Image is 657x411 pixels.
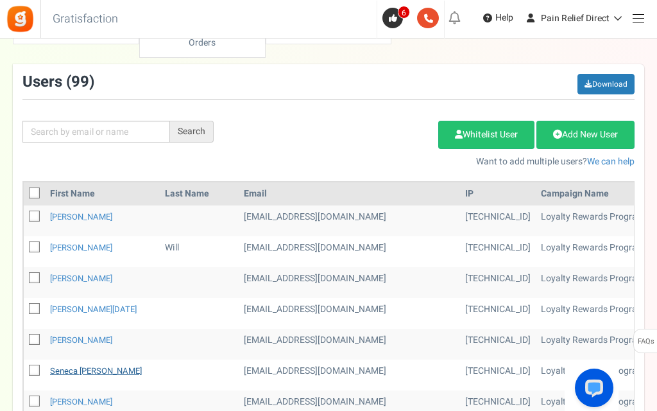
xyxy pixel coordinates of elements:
span: Help [492,12,513,24]
a: Help [478,8,518,28]
td: Loyalty Rewards Program [536,329,650,360]
td: Loyalty Rewards Program [536,205,650,236]
a: [PERSON_NAME] [50,211,112,223]
div: Search [170,121,214,143]
td: [EMAIL_ADDRESS][DOMAIN_NAME] [239,267,460,298]
td: [TECHNICAL_ID] [460,205,536,236]
td: Will [160,236,239,267]
td: [TECHNICAL_ID] [460,236,536,267]
a: [PERSON_NAME] [50,396,112,408]
a: Menu [626,5,651,30]
td: Loyalty Rewards Program [536,360,650,390]
input: Search by email or name [22,121,170,143]
td: [TECHNICAL_ID] [460,360,536,390]
a: [PERSON_NAME][DATE] [50,303,137,315]
h3: Gratisfaction [38,6,132,32]
a: Add New User [536,121,635,149]
a: [PERSON_NAME] [50,334,112,346]
span: 6 [398,6,410,19]
td: [TECHNICAL_ID] [460,298,536,329]
th: First Name [45,182,160,205]
th: Email [239,182,460,205]
th: Last Name [160,182,239,205]
a: Seneca [PERSON_NAME] [50,365,142,377]
img: Gratisfaction [6,4,35,33]
td: Loyalty Rewards Program [536,236,650,267]
span: FAQs [637,329,654,354]
td: [EMAIL_ADDRESS][DOMAIN_NAME] [239,205,460,236]
a: Whitelist User [438,121,534,149]
span: 99 [71,71,89,93]
a: We can help [587,155,635,168]
td: [TECHNICAL_ID] [460,329,536,360]
a: Download [577,74,635,94]
td: Loyalty Rewards Program [536,298,650,329]
td: Loyalty Rewards Program [536,267,650,298]
td: [EMAIL_ADDRESS][DOMAIN_NAME] [239,236,460,267]
span: Pain Relief Direct [541,12,610,25]
p: Want to add multiple users? [233,155,635,168]
td: [EMAIL_ADDRESS][DOMAIN_NAME] [239,298,460,329]
a: [PERSON_NAME] [50,241,112,254]
th: IP [460,182,536,205]
th: Campaign Name [536,182,650,205]
td: [EMAIL_ADDRESS][DOMAIN_NAME] [239,360,460,390]
td: [TECHNICAL_ID] [460,267,536,298]
h3: Users ( ) [22,74,94,91]
a: 6 [382,8,412,28]
td: [EMAIL_ADDRESS][DOMAIN_NAME] [239,329,460,360]
a: [PERSON_NAME] [50,272,112,284]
